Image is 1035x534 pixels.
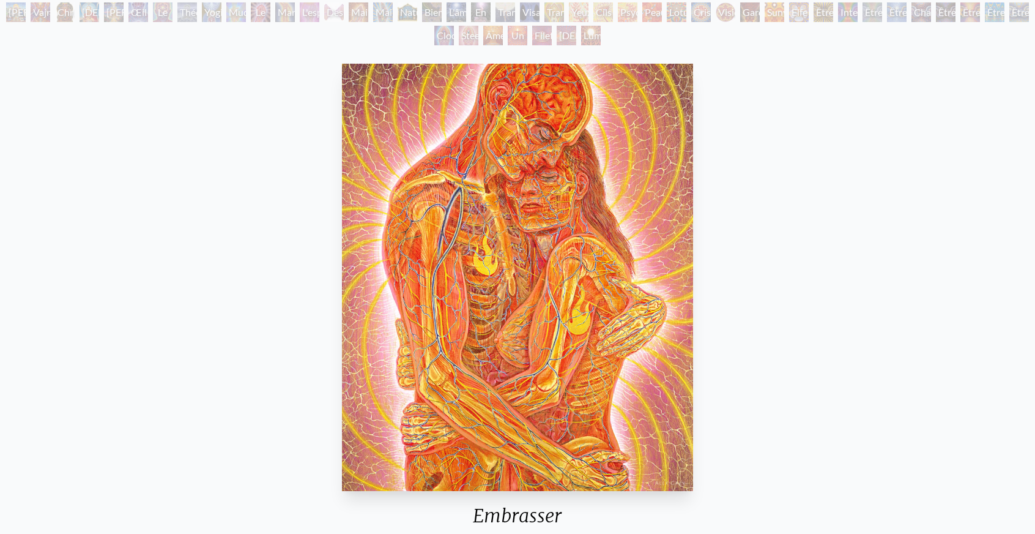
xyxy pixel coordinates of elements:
font: Être de diamant [889,6,924,47]
font: Lotus spectral [669,6,703,32]
font: Interêtre [840,6,878,18]
font: Filet de l'Être [535,29,557,70]
font: Mains en prière [351,6,377,47]
font: Embrasser [473,504,562,527]
font: Être d'écriture secrète [963,6,1003,47]
font: Être joyau [865,6,888,32]
font: Cils Ophanic [596,6,632,32]
font: Yeux fractals [571,6,603,32]
font: Visage original [522,6,554,32]
font: [PERSON_NAME] [106,6,183,18]
font: Chant de l'Être Vajra [914,6,940,62]
font: Transport séraphique amarré au Troisième Œil [547,6,594,91]
font: Clocher 1 [437,29,470,56]
font: L'esprit anime la chair [302,6,332,62]
font: Vision [PERSON_NAME] [718,6,795,32]
font: [DEMOGRAPHIC_DATA] lui-même [559,29,667,70]
font: Steeplehead 2 [461,29,513,56]
font: Bienveillance [425,6,480,18]
font: Être Vajra [938,6,960,32]
font: Être maya [987,6,1010,32]
font: Mudra [229,6,258,18]
font: Main bénissante [376,6,421,32]
font: Cristal de vision [694,6,722,47]
font: [DEMOGRAPHIC_DATA] [82,6,190,18]
font: Gardien de la vision infinie [743,6,777,77]
img: Embracing-1989-Alex-Grey-watermarked.jpg [342,64,692,491]
font: Vajra Guru [33,6,55,32]
font: Âme suprême [486,29,522,56]
font: [PERSON_NAME] [9,6,85,18]
font: Peau d'ange [645,6,672,32]
font: Sunyata [767,6,801,18]
font: Théologue [180,6,224,18]
font: Nature de l'esprit [400,6,430,47]
font: Marche sur le feu [278,6,310,62]
font: Des mains qui voient [327,6,354,62]
font: Elfe cosmique [792,6,832,32]
font: Transfiguration [498,6,563,18]
font: Lumière blanche [584,29,618,56]
font: L'âme trouve son chemin [449,6,480,62]
font: Œil mystique [131,6,170,32]
font: Christ cosmique [57,6,98,32]
font: Psychomicrographie d'une pointe de plume de [PERSON_NAME] fractale [620,6,707,121]
font: Yogi et la sphère de Möbius [204,6,237,91]
font: Un [511,29,524,41]
font: Être du Bardo [816,6,842,47]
